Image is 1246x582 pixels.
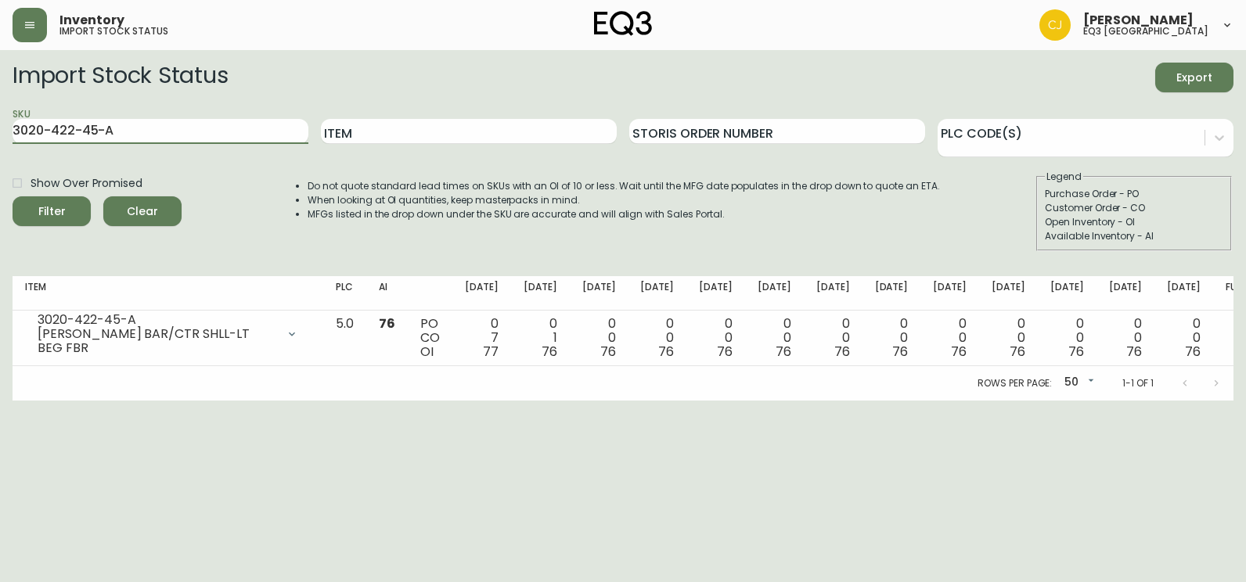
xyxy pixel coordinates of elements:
[1168,68,1221,88] span: Export
[323,311,366,366] td: 5.0
[1109,317,1143,359] div: 0 0
[465,317,499,359] div: 0 7
[524,317,557,359] div: 0 1
[875,317,909,359] div: 0 0
[804,276,862,311] th: [DATE]
[658,343,674,361] span: 76
[379,314,395,332] span: 76
[951,343,967,361] span: 76
[582,317,616,359] div: 0 0
[1083,14,1194,27] span: [PERSON_NAME]
[745,276,804,311] th: [DATE]
[13,276,323,311] th: Item
[758,317,791,359] div: 0 0
[570,276,628,311] th: [DATE]
[542,343,557,361] span: 76
[31,175,142,192] span: Show Over Promised
[59,14,124,27] span: Inventory
[1155,63,1233,92] button: Export
[116,202,169,221] span: Clear
[1038,276,1097,311] th: [DATE]
[1126,343,1142,361] span: 76
[1045,215,1223,229] div: Open Inventory - OI
[103,196,182,226] button: Clear
[640,317,674,359] div: 0 0
[1010,343,1025,361] span: 76
[308,207,940,221] li: MFGs listed in the drop down under the SKU are accurate and will align with Sales Portal.
[717,343,733,361] span: 76
[1050,317,1084,359] div: 0 0
[25,317,311,351] div: 3020-422-45-A[PERSON_NAME] BAR/CTR SHLL-LT BEG FBR
[1045,170,1083,184] legend: Legend
[699,317,733,359] div: 0 0
[600,343,616,361] span: 76
[933,317,967,359] div: 0 0
[686,276,745,311] th: [DATE]
[511,276,570,311] th: [DATE]
[366,276,408,311] th: AI
[776,343,791,361] span: 76
[483,343,499,361] span: 77
[816,317,850,359] div: 0 0
[308,179,940,193] li: Do not quote standard lead times on SKUs with an OI of 10 or less. Wait until the MFG date popula...
[992,317,1025,359] div: 0 0
[1167,317,1201,359] div: 0 0
[1045,229,1223,243] div: Available Inventory - AI
[420,343,434,361] span: OI
[308,193,940,207] li: When looking at OI quantities, keep masterpacks in mind.
[862,276,921,311] th: [DATE]
[38,313,276,327] div: 3020-422-45-A
[979,276,1038,311] th: [DATE]
[38,327,276,355] div: [PERSON_NAME] BAR/CTR SHLL-LT BEG FBR
[1083,27,1208,36] h5: eq3 [GEOGRAPHIC_DATA]
[834,343,850,361] span: 76
[13,63,228,92] h2: Import Stock Status
[59,27,168,36] h5: import stock status
[1039,9,1071,41] img: 7836c8950ad67d536e8437018b5c2533
[1122,376,1154,390] p: 1-1 of 1
[892,343,908,361] span: 76
[452,276,511,311] th: [DATE]
[420,317,440,359] div: PO CO
[323,276,366,311] th: PLC
[13,196,91,226] button: Filter
[978,376,1052,390] p: Rows per page:
[1068,343,1084,361] span: 76
[1185,343,1201,361] span: 76
[594,11,652,36] img: logo
[628,276,686,311] th: [DATE]
[1058,370,1097,396] div: 50
[1154,276,1213,311] th: [DATE]
[1045,201,1223,215] div: Customer Order - CO
[1097,276,1155,311] th: [DATE]
[920,276,979,311] th: [DATE]
[1045,187,1223,201] div: Purchase Order - PO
